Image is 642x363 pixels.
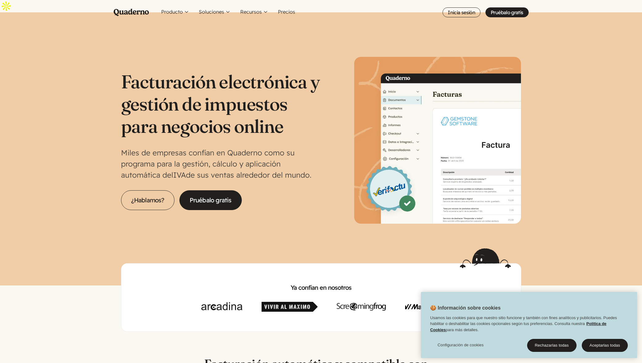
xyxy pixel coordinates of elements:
[337,302,386,312] img: Screaming Frog
[430,339,491,351] button: Configuración de cookies
[121,147,321,180] p: Miles de empresas confían en Quaderno como su programa para la gestión, cálculo y aplicación auto...
[421,304,501,315] h2: 🍪 Información sobre cookies
[262,302,318,312] img: Vivir al Máximo
[421,315,637,336] div: Usamos las cookies para que nuestro sitio funcione y también con fines analíticos y publicitarios...
[173,170,186,179] abbr: Impuesto sobre el Valor Añadido
[354,57,521,224] img: Interfaz de Quaderno mostrando la página Factura con el distintivo Verifactu
[443,7,480,17] a: Inicia sesión
[421,292,637,358] div: 🍪 Información sobre cookies
[582,339,628,352] button: Aceptarlas todas
[131,283,511,292] h2: Ya confían en nosotros
[527,339,577,352] button: Rechazarlas todas
[179,190,242,210] a: Pruébalo gratis
[405,302,441,312] img: Mailsuite
[485,7,528,17] a: Pruébalo gratis
[121,190,174,210] a: ¿Hablamos?
[121,70,321,137] h1: Facturación electrónica y gestión de impuestos para negocios online
[201,302,242,312] img: Arcadina.com
[421,292,637,358] div: Cookie banner
[430,321,606,332] a: Política de Cookies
